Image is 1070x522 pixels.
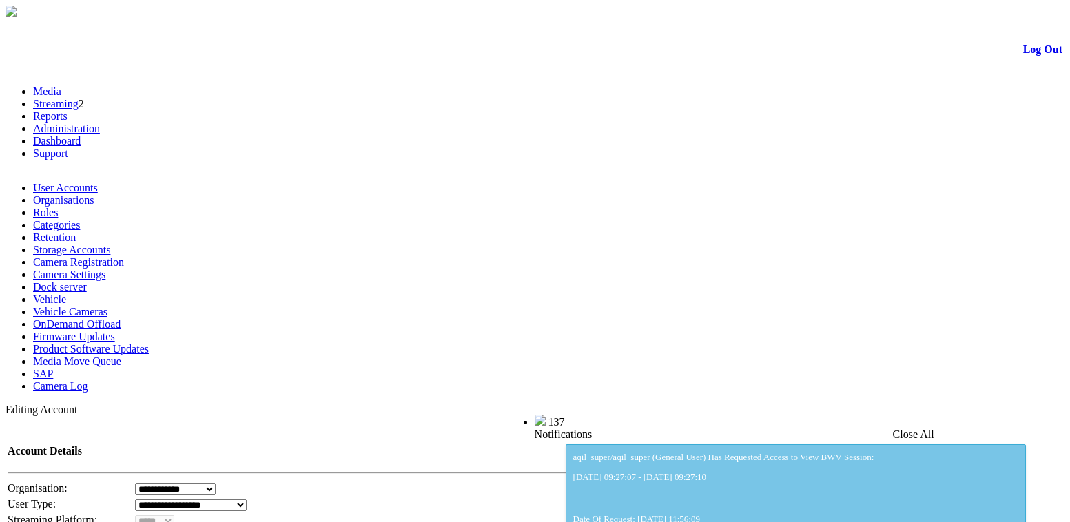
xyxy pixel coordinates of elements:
[548,416,565,428] span: 137
[33,306,107,317] a: Vehicle Cameras
[33,380,88,392] a: Camera Log
[33,355,121,367] a: Media Move Queue
[1023,43,1062,55] a: Log Out
[33,98,79,109] a: Streaming
[8,482,68,494] span: Organisation:
[33,331,115,342] a: Firmware Updates
[33,269,105,280] a: Camera Settings
[79,98,84,109] span: 2
[33,343,149,355] a: Product Software Updates
[33,123,100,134] a: Administration
[6,6,17,17] img: arrow-3.png
[33,182,98,194] a: User Accounts
[33,194,94,206] a: Organisations
[33,231,76,243] a: Retention
[6,404,77,415] span: Editing Account
[8,445,740,457] h4: Account Details
[33,281,87,293] a: Dock server
[33,219,80,231] a: Categories
[33,368,53,379] a: SAP
[33,207,58,218] a: Roles
[407,415,506,426] span: Welcome, - (Administrator)
[535,415,546,426] img: bell25.png
[893,428,934,440] a: Close All
[33,244,110,255] a: Storage Accounts
[573,472,1019,483] p: [DATE] 09:27:07 - [DATE] 09:27:10
[33,147,68,159] a: Support
[535,428,1036,441] div: Notifications
[33,85,61,97] a: Media
[33,135,81,147] a: Dashboard
[33,293,66,305] a: Vehicle
[8,498,56,510] span: User Type:
[33,110,68,122] a: Reports
[33,318,121,330] a: OnDemand Offload
[33,256,124,268] a: Camera Registration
